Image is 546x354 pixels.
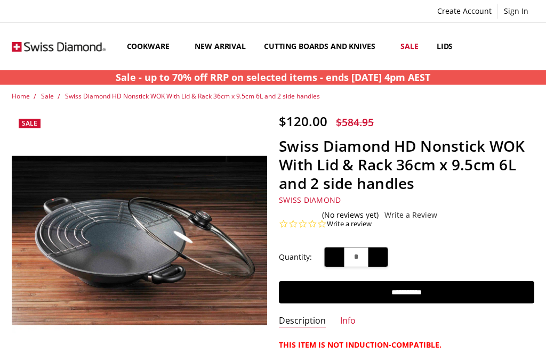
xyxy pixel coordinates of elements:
[279,251,312,263] label: Quantity:
[116,71,430,84] strong: Sale - up to 70% off RRP on selected items - ends [DATE] 4pm AEST
[391,23,427,70] a: Sale
[279,137,534,193] h1: Swiss Diamond HD Nonstick WOK With Lid & Rack 36cm x 9.5cm 6L and 2 side handles
[255,23,392,70] a: Cutting boards and knives
[384,211,437,219] a: Write a Review
[279,340,441,350] strong: THIS ITEM IS NOT INDUCTION-COMPATIBLE.
[279,315,326,327] a: Description
[279,195,341,205] a: Swiss Diamond
[279,112,327,130] span: $120.00
[327,219,372,229] a: Write a review
[322,211,379,219] span: (No reviews yet)
[186,23,254,70] a: New arrival
[431,4,497,19] a: Create Account
[340,315,356,327] a: Info
[65,92,320,101] a: Swiss Diamond HD Nonstick WOK With Lid & Rack 36cm x 9.5cm 6L and 2 side handles
[428,23,528,70] a: Lids & Accessories
[12,92,30,101] a: Home
[41,92,54,101] a: Sale
[498,4,534,19] a: Sign In
[12,28,106,65] img: Free Shipping On Every Order
[118,23,186,70] a: Cookware
[336,115,374,129] span: $584.95
[22,119,37,128] span: Sale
